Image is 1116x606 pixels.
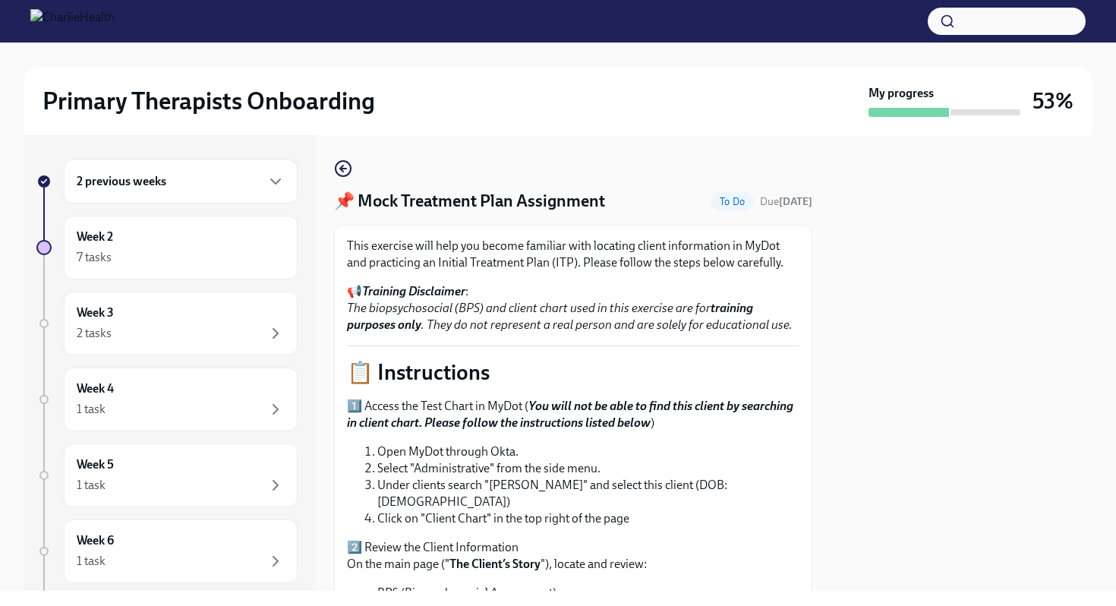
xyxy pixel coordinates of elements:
em: The biopsychosocial (BPS) and client chart used in this exercise are for . They do not represent ... [347,301,793,332]
div: 1 task [77,477,106,494]
p: 2️⃣ Review the Client Information On the main page (" "), locate and review: [347,539,799,573]
span: Due [760,195,812,208]
li: Select "Administrative" from the side menu. [377,460,799,477]
li: BPS (Biopsychosocial Assessment) [377,585,799,601]
div: 1 task [77,401,106,418]
p: This exercise will help you become familiar with locating client information in MyDot and practic... [347,238,799,271]
p: 📢 : [347,283,799,333]
strong: My progress [869,85,934,102]
div: 2 previous weeks [64,159,298,204]
div: 2 tasks [77,325,112,342]
h6: Week 2 [77,229,113,245]
p: 📋 Instructions [347,358,799,386]
li: Under clients search "[PERSON_NAME]" and select this client (DOB: [DEMOGRAPHIC_DATA]) [377,477,799,510]
a: Week 61 task [36,519,298,583]
h2: Primary Therapists Onboarding [43,86,375,116]
strong: You will not be able to find this client by searching in client chart. Please follow the instruct... [347,399,793,430]
p: 1️⃣ Access the Test Chart in MyDot ( ) [347,398,799,431]
a: Week 51 task [36,443,298,507]
h6: Week 6 [77,532,114,549]
li: Open MyDot through Okta. [377,443,799,460]
a: Week 41 task [36,368,298,431]
div: 1 task [77,553,106,570]
h6: 2 previous weeks [77,173,166,190]
strong: The Client’s Story [449,557,541,571]
h6: Week 3 [77,305,114,321]
div: 7 tasks [77,249,112,266]
img: CharlieHealth [30,9,115,33]
h4: 📌 Mock Treatment Plan Assignment [334,190,605,213]
h6: Week 4 [77,380,114,397]
strong: Training Disclaimer [362,284,465,298]
a: Week 32 tasks [36,292,298,355]
span: To Do [711,196,754,207]
li: Click on "Client Chart" in the top right of the page [377,510,799,527]
a: Week 27 tasks [36,216,298,279]
span: August 22nd, 2025 09:00 [760,194,812,209]
h6: Week 5 [77,456,114,473]
strong: [DATE] [779,195,812,208]
h3: 53% [1032,87,1073,115]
